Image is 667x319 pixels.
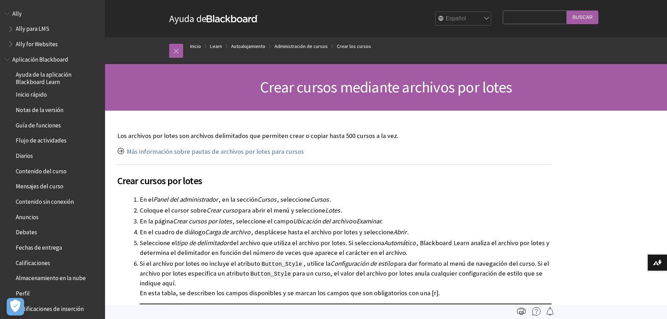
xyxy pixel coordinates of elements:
[275,42,328,51] a: Administración de cursos
[140,195,551,204] li: En el , en la sección , seleccione .
[394,228,407,236] span: Abrir
[260,259,304,269] span: Button_Style
[16,227,37,236] span: Debates
[16,303,84,312] span: Notificaciones de inserción
[140,216,551,226] li: En la página , seleccione el campo o
[12,8,22,17] span: Ally
[16,257,50,266] span: Calificaciones
[210,42,222,51] a: Learn
[325,206,340,214] span: Lotes
[207,15,258,22] strong: Blackboard
[16,242,62,251] span: Fechas de entrega
[16,196,74,205] span: Contenido sin conexión
[7,298,24,315] button: Abrir preferencias
[16,211,39,221] span: Anuncios
[153,195,218,203] span: Panel del administrador
[140,206,551,215] li: Coloque el cursor sobre para abrir el menú y seleccione .
[117,165,551,188] h2: Crear cursos por lotes
[4,8,101,50] nav: Book outline for Anthology Ally Help
[127,147,304,156] a: Más información sobre pautas de archivos por lotes para cursos
[16,287,30,297] span: Perfil
[310,195,329,203] span: Cursos
[249,269,293,279] span: Button_Style
[231,42,265,51] a: Autoalojamiento
[331,259,393,268] span: Configuración de estilo
[190,42,201,51] a: Inicio
[260,77,512,97] span: Crear cursos mediante archivos por lotes
[16,165,67,175] span: Contenido del curso
[356,217,383,225] span: Examinar.
[532,307,541,315] img: More help
[16,272,86,282] span: Almacenamiento en la nube
[177,239,229,247] span: tipo de delimitador
[169,12,258,25] a: Ayuda deBlackboard
[205,228,250,236] span: Carga de archivo
[293,217,352,225] span: Ubicación del archivo
[436,12,492,26] select: Site Language Selector
[16,150,33,159] span: Diarios
[140,227,551,237] li: En el cuadro de diálogo , desplácese hasta el archivo por lotes y seleccione .
[16,135,67,144] span: Flujo de actividades
[16,69,100,85] span: Ayuda de la aplicación Blackboard Learn
[16,104,63,113] span: Notas de la versión
[16,38,58,48] span: Ally for Websites
[140,238,551,258] li: Seleccione el del archivo que utiliza el archivo por lotes. Si selecciona , Blackboard Learn anal...
[16,119,61,129] span: Guía de funciones
[16,23,49,33] span: Ally para LMS
[517,307,526,315] img: Print
[567,11,598,24] input: Buscar
[337,42,371,51] a: Crear los cursos
[117,131,551,140] p: Los archivos por lotes son archivos delimitados que permiten crear o copiar hasta 500 cursos a la...
[384,239,416,247] span: Automático
[12,54,68,63] span: Aplicación Blackboard
[16,89,47,98] span: Inicio rápido
[546,307,554,315] img: Follow this page
[207,206,237,214] span: Crear curso
[258,195,276,203] span: Cursos
[173,217,232,225] span: Crear cursos por lotes
[16,181,63,190] span: Mensajes del curso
